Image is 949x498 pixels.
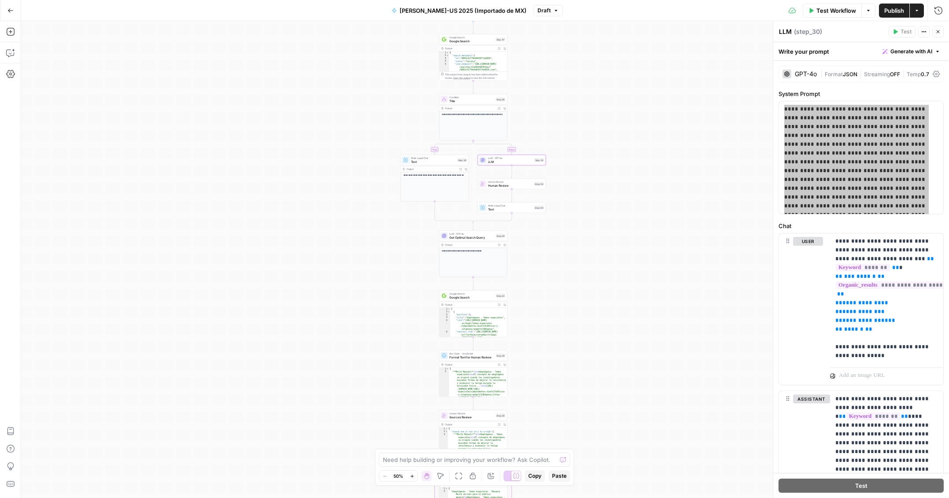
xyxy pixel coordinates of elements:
[445,73,505,80] div: This output is too large & has been abbreviated for review. to view the full content.
[445,430,448,433] span: Toggle code folding, rows 2 through 4
[488,204,533,207] span: Write Liquid Text
[528,472,541,480] span: Copy
[439,310,450,314] div: 2
[901,28,912,36] span: Test
[552,472,567,480] span: Paste
[488,180,533,184] span: Human Review
[453,77,470,79] span: Copy the output
[411,159,456,164] span: Text
[473,397,474,410] g: Edge from step_39 to step_38
[478,179,546,189] div: Human ReviewHuman ReviewStep 48
[778,221,944,230] label: Chat
[473,213,512,223] g: Edge from step_49 to step_26-conditional-end
[445,303,495,306] div: Output
[445,107,495,110] div: Output
[407,167,457,171] div: Output
[879,46,944,57] button: Generate with AI
[439,350,508,397] div: Run Code · JavaScriptFormat Text for Human ReviewStep 39Output[ "**Merck Manuals**\n\nAdaptógenos...
[439,316,450,319] div: 4
[449,36,494,39] span: Google Search
[448,310,450,314] span: Toggle code folding, rows 2 through 11
[439,433,448,471] div: 3
[449,295,494,299] span: Google Search
[890,48,932,55] span: Generate with AI
[890,71,900,77] span: OFF
[857,69,864,78] span: |
[435,202,474,223] g: Edge from step_29 to step_26-conditional-end
[488,183,533,188] span: Human Review
[496,354,505,358] div: Step 39
[538,7,551,15] span: Draft
[445,243,495,247] div: Output
[434,141,473,155] g: Edge from step_26 to step_29
[900,69,907,78] span: |
[525,470,545,482] button: Copy
[496,37,506,41] div: Step 47
[439,487,448,491] div: 1
[449,352,494,355] span: Run Code · JavaScript
[400,6,526,15] span: [PERSON_NAME]-US 2025 (Importado de MX)
[779,27,792,36] textarea: LLM
[511,166,512,178] g: Edge from step_30 to step_48
[879,4,909,18] button: Publish
[496,234,505,238] div: Step 28
[439,368,449,371] div: 1
[445,363,495,366] div: Output
[449,232,494,236] span: LLM · GPT-4o
[488,207,533,211] span: Text
[445,47,495,50] div: Output
[446,52,449,55] span: Toggle code folding, rows 1 through 38
[439,370,449,405] div: 2
[473,21,474,34] g: Edge from start to step_47
[449,96,494,99] span: Condition
[446,368,449,371] span: Toggle code folding, rows 1 through 12
[473,81,474,94] g: Edge from step_47 to step_26
[439,308,450,311] div: 1
[449,292,494,295] span: Google Search
[864,71,890,77] span: Streaming
[816,6,856,15] span: Test Workflow
[773,42,949,60] div: Write your prompt
[779,233,823,385] div: user
[386,4,532,18] button: [PERSON_NAME]-US 2025 (Importado de MX)
[439,410,508,457] div: Human ReviewSources ReviewStep 38Output{ "choose_one_or_two_urls_to_scrape":[ "**Merck Manuals**\...
[496,413,505,417] div: Step 38
[446,54,449,57] span: Toggle code folding, rows 2 through 12
[478,203,546,213] div: Write Liquid TextTextStep 49
[511,189,512,202] g: Edge from step_48 to step_49
[439,314,450,317] div: 3
[907,71,921,77] span: Temp
[843,71,857,77] span: JSON
[921,71,929,77] span: 0.7
[449,235,494,240] span: Get Optimal Search Query
[534,182,544,186] div: Step 48
[820,69,825,78] span: |
[855,481,867,490] span: Test
[439,319,450,331] div: 5
[534,5,563,16] button: Draft
[449,415,494,419] span: Sources Review
[795,71,817,77] div: GPT-4o
[439,34,508,81] div: Google SearchGoogle SearchStep 47Output{ "search_metadata":{ "id":"6893c41770e9d050f71a9926", "st...
[457,158,467,162] div: Step 29
[439,52,449,55] div: 1
[473,337,474,350] g: Edge from step_22 to step_39
[473,222,474,230] g: Edge from step_26-conditional-end to step_28
[884,6,904,15] span: Publish
[449,99,494,103] span: Title
[473,141,512,155] g: Edge from step_26 to step_30
[488,159,533,164] span: LLM
[793,395,830,403] button: assistant
[439,57,449,60] div: 3
[534,158,544,162] div: Step 30
[439,54,449,57] div: 2
[803,4,861,18] button: Test Workflow
[889,26,916,37] button: Test
[445,423,495,426] div: Output
[496,97,505,101] div: Step 26
[439,428,448,431] div: 1
[439,291,508,337] div: Google SearchGoogle SearchStep 22Output[ { "position":1, "title":"Adaptógenos - Temas especiales"...
[473,277,474,290] g: Edge from step_28 to step_22
[478,155,546,166] div: LLM · GPT-4oLLMStep 30
[496,294,505,298] div: Step 22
